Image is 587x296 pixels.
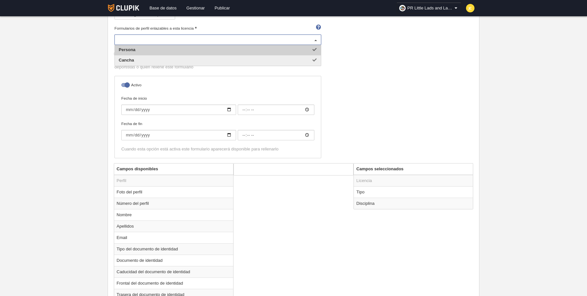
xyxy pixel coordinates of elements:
[121,146,314,152] div: Cuando esta opción está activa este formulario aparecerá disponible para rellenarlo
[399,5,406,11] img: Oa1Nx3A3h3Wg.30x30.jpg
[354,163,473,175] th: Campos seleccionados
[121,121,314,140] label: Fecha de fin
[114,243,233,255] td: Tipo del documento de identidad
[108,4,140,12] img: Clupik
[114,209,233,220] td: Nombre
[354,175,473,187] td: Licencia
[119,58,134,63] span: Cancha
[238,105,314,115] input: Fecha de inicio
[114,186,233,198] td: Foto del perfil
[397,3,461,14] a: PR Little Lads and Lassies
[114,25,321,31] label: Formularios de perfil enlazables a esta licencia
[121,82,314,90] label: Activo
[119,47,135,52] span: Persona
[114,163,233,175] th: Campos disponibles
[466,4,474,12] img: c2l6ZT0zMHgzMCZmcz05JnRleHQ9SkMmYmc9ZmRkODM1.png
[114,266,233,277] td: Caducidad del documento de identidad
[195,27,197,29] i: Obligatorio
[121,105,236,115] input: Fecha de inicio
[121,95,314,115] label: Fecha de inicio
[114,255,233,266] td: Documento de identidad
[354,198,473,209] td: Disciplina
[114,277,233,289] td: Frontal del documento de identidad
[407,5,453,11] span: PR Little Lads and Lassies
[114,232,233,243] td: Email
[114,198,233,209] td: Número del perfil
[354,186,473,198] td: Tipo
[121,130,236,140] input: Fecha de fin
[114,220,233,232] td: Apellidos
[238,130,314,140] input: Fecha de fin
[114,175,233,187] td: Perfil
